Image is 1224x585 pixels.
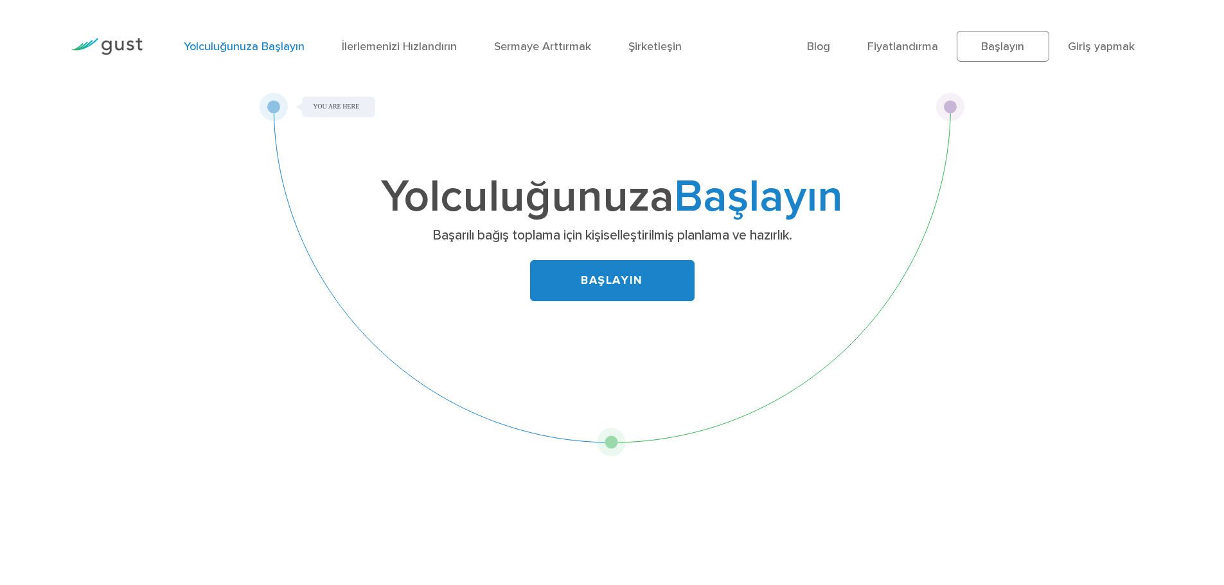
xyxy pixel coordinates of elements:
a: Başlayın [957,31,1049,62]
font: Yolculuğunuza [381,170,674,223]
a: Yolculuğunuza Başlayın [184,40,305,53]
a: Sermaye Arttırmak [494,40,591,53]
a: Fiyatlandırma [867,40,938,53]
font: Başarılı bağış toplama için kişiselleştirilmiş planlama ve hazırlık. [432,227,792,243]
a: İlerlemenizi Hızlandırın [342,40,457,53]
font: Başlayın [981,40,1024,53]
font: BAŞLAYIN [581,274,643,287]
font: Başlayın [674,170,843,223]
a: BAŞLAYIN [530,260,695,301]
a: Şirketleşin [628,40,682,53]
a: Blog [807,40,830,53]
img: Gust Logo [71,38,143,55]
a: Giriş yapmak [1068,40,1135,53]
